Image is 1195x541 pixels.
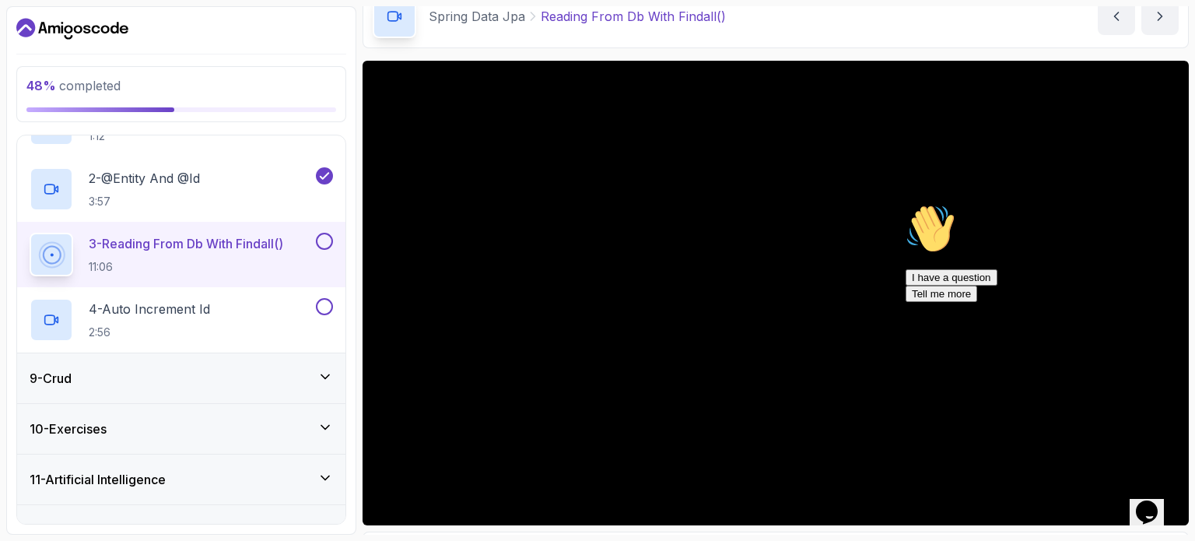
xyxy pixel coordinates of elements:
h3: 9 - Crud [30,369,72,388]
img: :wave: [6,6,56,56]
h3: 11 - Artificial Intelligence [30,470,166,489]
button: 10-Exercises [17,404,345,454]
p: 1:12 [89,128,128,144]
p: 3:57 [89,194,200,209]
h3: 12 - Outro [30,521,82,539]
a: Dashboard [16,16,128,41]
p: 2:56 [89,325,210,340]
iframe: chat widget [1130,479,1179,525]
button: 2-@Entity And @Id3:57 [30,167,333,211]
p: 3 - Reading From Db With Findall() [89,234,283,253]
button: 3-Reading From Db With Findall()11:06 [30,233,333,276]
span: 48 % [26,78,56,93]
button: Tell me more [6,88,78,104]
button: I have a question [6,72,98,88]
p: 2 - @Entity And @Id [89,169,200,188]
button: 4-Auto Increment Id2:56 [30,298,333,342]
h3: 10 - Exercises [30,420,107,438]
iframe: chat widget [899,198,1179,471]
span: Hi! How can we help? [6,47,154,58]
div: 👋Hi! How can we help?I have a questionTell me more [6,6,286,104]
p: 11:06 [89,259,283,275]
p: 4 - Auto Increment Id [89,300,210,318]
p: Reading From Db With Findall() [541,7,726,26]
button: 11-Artificial Intelligence [17,455,345,504]
button: 9-Crud [17,353,345,403]
p: Spring Data Jpa [429,7,525,26]
span: completed [26,78,121,93]
iframe: 3 - Reading From DB with findAll() [363,61,1189,525]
